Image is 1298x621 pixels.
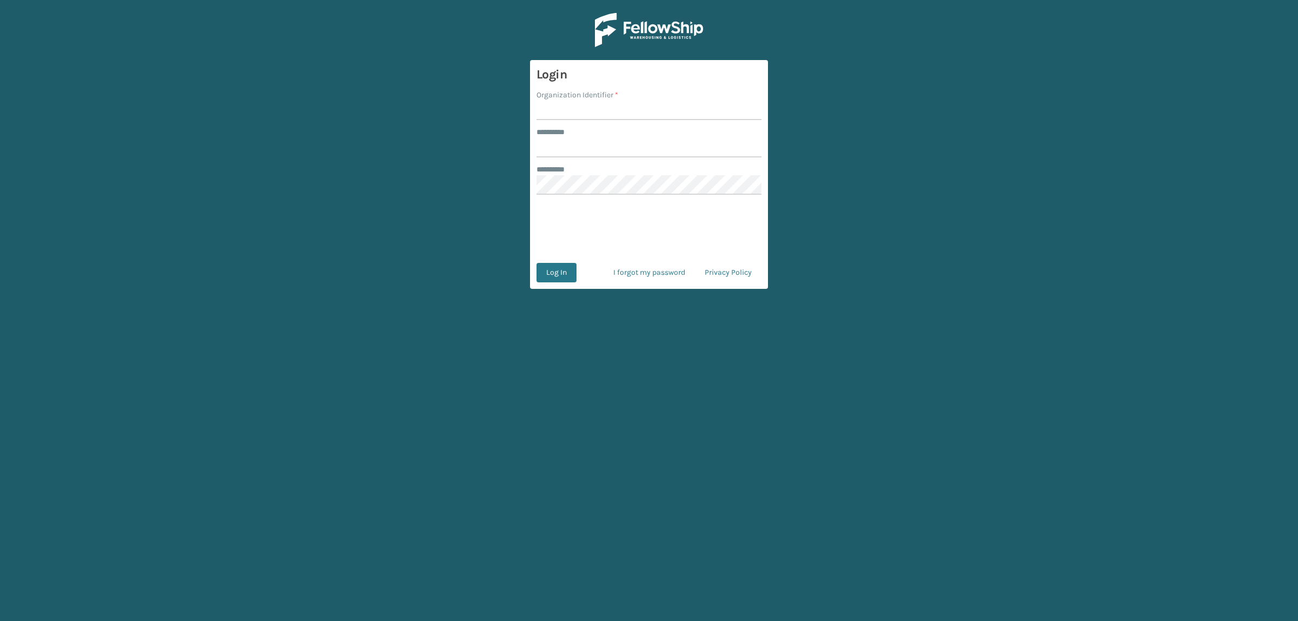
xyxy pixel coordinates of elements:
label: Organization Identifier [537,89,618,101]
a: I forgot my password [604,263,695,282]
button: Log In [537,263,577,282]
a: Privacy Policy [695,263,761,282]
h3: Login [537,67,761,83]
img: Logo [595,13,703,47]
iframe: reCAPTCHA [567,208,731,250]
